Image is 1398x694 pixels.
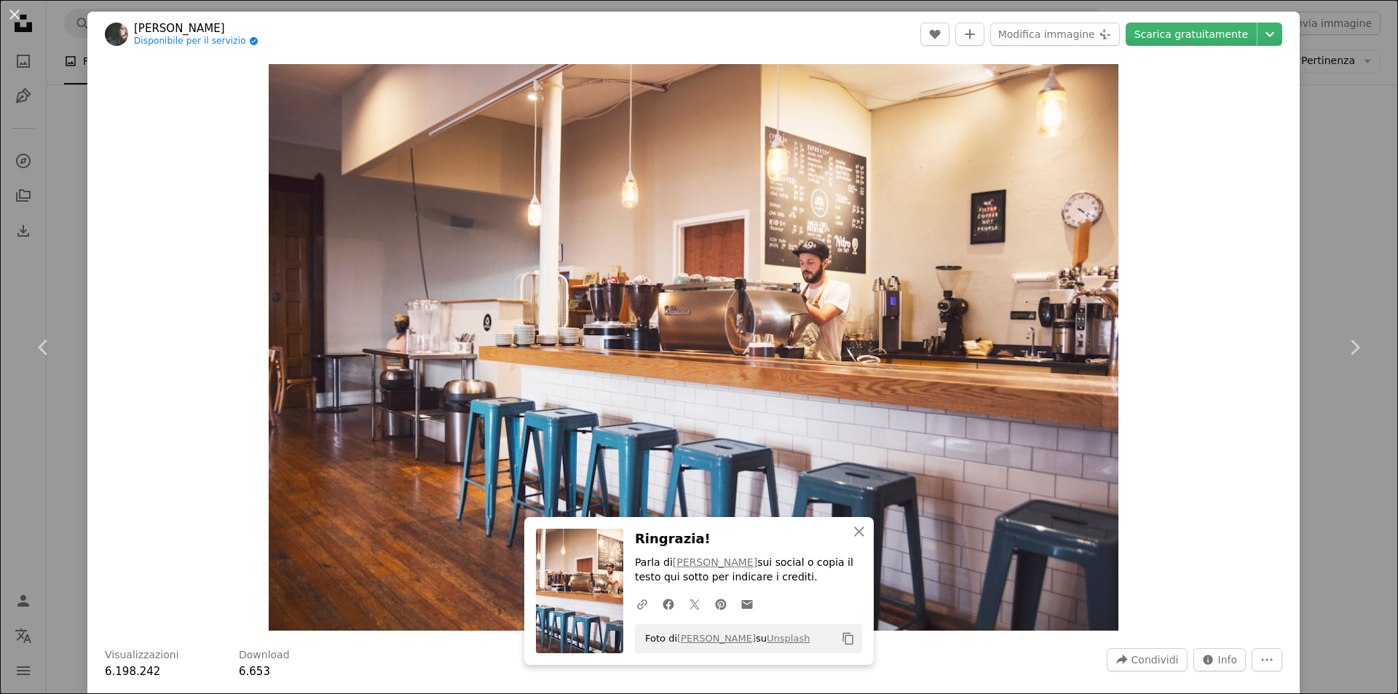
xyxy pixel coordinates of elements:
button: Copia negli appunti [836,626,861,651]
a: Disponibile per il servizio [134,36,258,47]
a: [PERSON_NAME] [134,21,258,36]
button: Aggiungi alla Collezione [955,23,984,46]
a: Unsplash [767,633,810,644]
button: Scegli le dimensioni del download [1257,23,1282,46]
a: Condividi su Facebook [655,589,682,618]
a: Scarica gratuitamente [1126,23,1257,46]
span: Info [1218,649,1238,671]
button: Statistiche su questa immagine [1193,648,1247,671]
a: Condividi su Pinterest [708,589,734,618]
button: Mi piace [920,23,949,46]
img: uomo sulla foto del registratore di cassa [269,64,1118,631]
a: [PERSON_NAME] [677,633,756,644]
button: Altre azioni [1252,648,1282,671]
a: Condividi su Twitter [682,589,708,618]
a: Condividi per email [734,589,760,618]
button: Modifica immagine [990,23,1120,46]
a: Avanti [1311,277,1398,417]
span: 6.653 [239,665,270,678]
a: [PERSON_NAME] [673,556,757,568]
button: Condividi questa immagine [1107,648,1188,671]
span: Foto di su [638,627,810,650]
button: Ingrandisci questa immagine [269,64,1118,631]
h3: Download [239,648,290,663]
span: Condividi [1132,649,1179,671]
p: Parla di sui social o copia il testo qui sotto per indicare i crediti. [635,556,862,585]
h3: Ringrazia! [635,529,862,550]
span: 6.198.242 [105,665,160,678]
h3: Visualizzazioni [105,648,179,663]
img: Vai al profilo di Matt Hoffman [105,23,128,46]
